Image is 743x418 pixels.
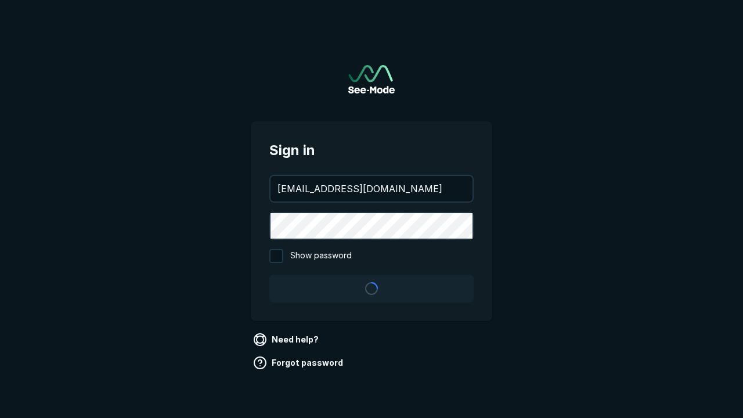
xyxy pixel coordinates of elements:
input: your@email.com [270,176,473,201]
img: See-Mode Logo [348,65,395,93]
span: Sign in [269,140,474,161]
a: Need help? [251,330,323,349]
a: Go to sign in [348,65,395,93]
span: Show password [290,249,352,263]
a: Forgot password [251,354,348,372]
